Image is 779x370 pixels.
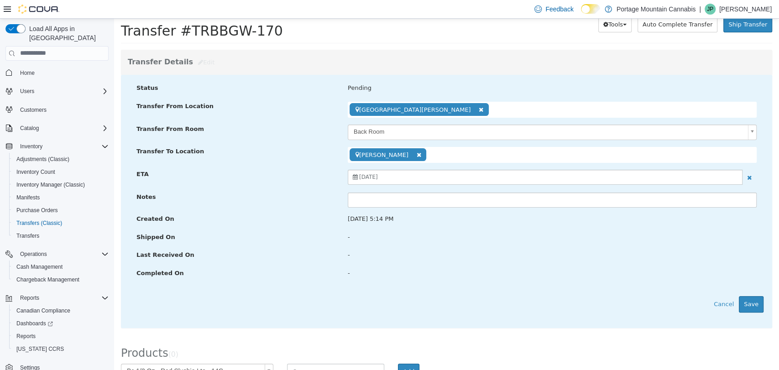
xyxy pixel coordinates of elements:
label: Status [16,65,227,74]
span: Catalog [16,123,109,134]
a: Home [16,68,38,78]
span: Bc 1/2 Oz - Red Slushie Lto - 14G [7,345,147,360]
span: Load All Apps in [GEOGRAPHIC_DATA] [26,24,109,42]
span: Operations [16,249,109,260]
a: Adjustments (Classic) [13,154,73,165]
span: Washington CCRS [13,344,109,354]
label: Notes [16,174,227,183]
a: Purchase Orders [13,205,62,216]
span: Customers [16,104,109,115]
a: Chargeback Management [13,274,83,285]
a: [US_STATE] CCRS [13,344,68,354]
p: | [699,4,701,15]
span: Manifests [13,192,109,203]
span: Adjustments (Classic) [16,156,69,163]
span: Purchase Orders [13,205,109,216]
button: Manifests [9,191,112,204]
span: Feedback [545,5,573,14]
span: Transfers (Classic) [13,218,109,229]
button: Add [284,345,305,361]
div: - [227,232,649,241]
span: [GEOGRAPHIC_DATA][PERSON_NAME] [235,84,375,98]
span: Inventory Manager (Classic) [16,181,85,188]
button: [US_STATE] CCRS [9,343,112,355]
span: Catalog [20,125,39,132]
button: Reports [16,292,43,303]
a: Manifests [13,192,43,203]
label: Transfer To Location [16,128,227,137]
label: Shipped On [16,214,227,223]
button: Transfers (Classic) [9,217,112,229]
span: Dashboards [16,320,53,327]
label: Created On [16,196,227,205]
span: Transfer #TRBBGW-170 [7,4,169,20]
span: Transfers [13,230,109,241]
button: Cash Management [9,261,112,273]
button: Reports [2,292,112,304]
img: Cova [18,5,59,14]
button: Chargeback Management [9,273,112,286]
span: Adjustments (Classic) [13,154,109,165]
p: [PERSON_NAME] [719,4,772,15]
span: Inventory Count [13,167,109,177]
h3: Transfer Details [14,36,651,52]
span: Operations [20,250,47,258]
button: Users [16,86,38,97]
span: Auto Complete Transfer [528,2,598,9]
label: Transfer From Room [16,106,227,115]
span: [US_STATE] CCRS [16,345,64,353]
button: Inventory [16,141,46,152]
span: Reports [20,294,39,302]
button: Canadian Compliance [9,304,112,317]
span: Inventory Count [16,168,55,176]
span: Ship Transfer [614,2,653,9]
span: Transfers (Classic) [16,219,62,227]
button: Cancel [595,277,625,294]
button: Save [625,277,649,294]
button: Transfers [9,229,112,242]
button: Adjustments (Classic) [9,153,112,166]
span: Cash Management [16,263,63,271]
a: Dashboards [9,317,112,330]
span: Home [20,69,35,77]
span: Products [7,328,54,341]
span: Chargeback Management [13,274,109,285]
span: [PERSON_NAME] [235,130,312,143]
span: Inventory Manager (Classic) [13,179,109,190]
span: 0 [57,332,62,340]
button: Inventory Manager (Classic) [9,178,112,191]
input: Dark Mode [581,4,600,14]
span: Reports [16,292,109,303]
span: Manifests [16,194,40,201]
span: Inventory [20,143,42,150]
a: Reports [13,331,39,342]
label: Last Received On [16,232,227,241]
button: Users [2,85,112,98]
span: Back Room [234,106,630,120]
span: Purchase Orders [16,207,58,214]
a: Back Room [234,106,643,121]
span: Canadian Compliance [16,307,70,314]
small: ( ) [54,332,64,340]
button: Edit [79,36,105,52]
div: - [227,214,649,223]
button: Purchase Orders [9,204,112,217]
p: Portage Mountain Cannabis [617,4,696,15]
button: Catalog [16,123,42,134]
span: Tools [494,2,509,9]
span: Reports [13,331,109,342]
span: Users [16,86,109,97]
button: Inventory Count [9,166,112,178]
button: Reports [9,330,112,343]
button: Home [2,66,112,79]
span: Chargeback Management [16,276,79,283]
a: Cash Management [13,261,66,272]
button: Operations [2,248,112,261]
a: Bc 1/2 Oz - Red Slushie Lto - 14G [7,345,159,360]
span: Cash Management [13,261,109,272]
a: Transfers [13,230,43,241]
span: JP [707,4,713,15]
a: Canadian Compliance [13,305,74,316]
label: ETA [16,151,227,160]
